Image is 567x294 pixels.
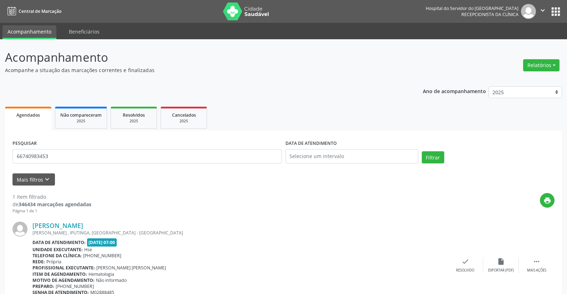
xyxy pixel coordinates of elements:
[60,112,102,118] span: Não compareceram
[56,283,94,289] span: [PHONE_NUMBER]
[12,222,27,237] img: img
[523,59,560,71] button: Relatórios
[285,149,418,163] input: Selecione um intervalo
[43,176,51,183] i: keyboard_arrow_down
[12,173,55,186] button: Mais filtroskeyboard_arrow_down
[540,193,555,208] button: print
[539,6,547,14] i: 
[32,265,95,271] b: Profissional executante:
[166,118,202,124] div: 2025
[96,265,166,271] span: [PERSON_NAME] [PERSON_NAME]
[12,149,282,163] input: Nome, código do beneficiário ou CPF
[521,4,536,19] img: img
[172,112,196,118] span: Cancelados
[2,25,56,39] a: Acompanhamento
[12,138,37,149] label: PESQUISAR
[32,277,95,283] b: Motivo de agendamento:
[12,208,91,214] div: Página 1 de 1
[550,5,562,18] button: apps
[19,201,91,208] strong: 346434 marcações agendadas
[32,222,83,229] a: [PERSON_NAME]
[5,5,61,17] a: Central de Marcação
[116,118,152,124] div: 2025
[536,4,550,19] button: 
[84,247,92,253] span: Hse
[461,258,469,265] i: check
[64,25,105,38] a: Beneficiários
[422,151,444,163] button: Filtrar
[96,277,127,283] span: Não informado
[123,112,145,118] span: Resolvidos
[12,201,91,208] div: de
[426,5,518,11] div: Hospital do Servidor do [GEOGRAPHIC_DATA]
[5,49,395,66] p: Acompanhamento
[88,271,114,277] span: Hematologia
[461,11,518,17] span: Recepcionista da clínica
[423,86,486,95] p: Ano de acompanhamento
[533,258,541,265] i: 
[497,258,505,265] i: insert_drive_file
[60,118,102,124] div: 2025
[12,193,91,201] div: 1 item filtrado
[32,271,87,277] b: Item de agendamento:
[456,268,474,273] div: Resolvido
[16,112,40,118] span: Agendados
[32,230,447,236] div: [PERSON_NAME] , IPUTINGA, [GEOGRAPHIC_DATA] - [GEOGRAPHIC_DATA]
[46,259,61,265] span: Própria
[32,253,82,259] b: Telefone da clínica:
[285,138,337,149] label: DATA DE ATENDIMENTO
[5,66,395,74] p: Acompanhe a situação das marcações correntes e finalizadas
[19,8,61,14] span: Central de Marcação
[488,268,514,273] div: Exportar (PDF)
[32,239,86,245] b: Data de atendimento:
[32,259,45,265] b: Rede:
[32,247,83,253] b: Unidade executante:
[83,253,121,259] span: [PHONE_NUMBER]
[543,197,551,204] i: print
[527,268,546,273] div: Mais ações
[87,238,117,247] span: [DATE] 07:00
[32,283,54,289] b: Preparo:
